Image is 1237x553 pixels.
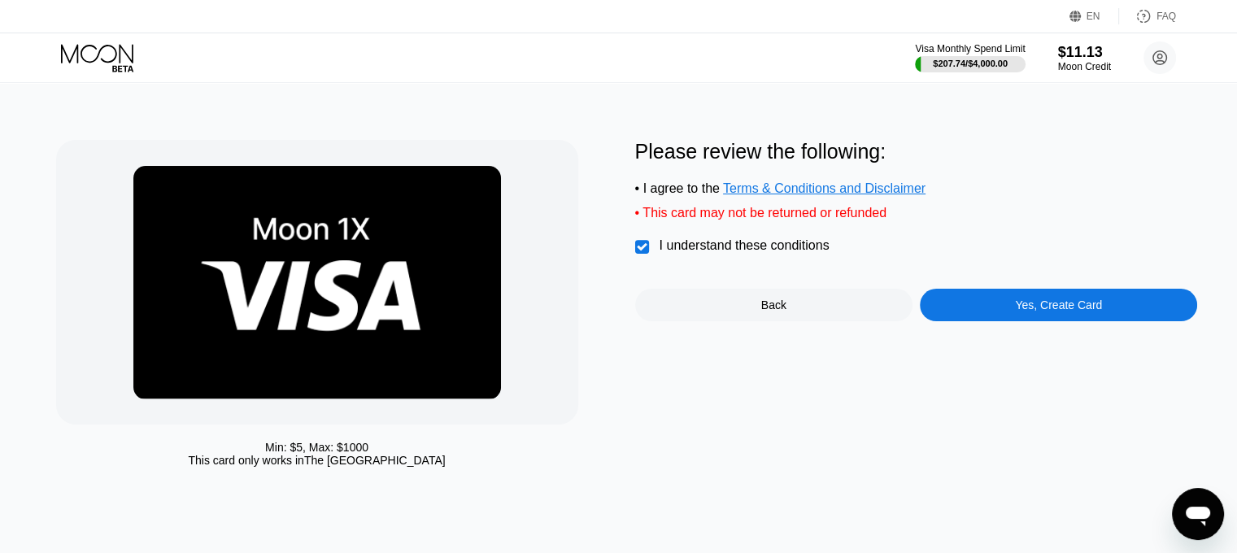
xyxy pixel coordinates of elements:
div: $11.13 [1058,44,1111,61]
div:  [635,239,651,255]
div: Moon Credit [1058,61,1111,72]
div: Yes, Create Card [1015,298,1102,311]
div: • This card may not be returned or refunded [635,206,1198,220]
div: Back [761,298,786,311]
div: EN [1069,8,1119,24]
iframe: Dugme za pokretanje prozora za razmenu poruka [1172,488,1224,540]
div: Please review the following: [635,140,1198,163]
div: I understand these conditions [660,238,830,253]
div: Visa Monthly Spend Limit$207.74/$4,000.00 [915,43,1025,72]
div: $11.13Moon Credit [1058,44,1111,72]
div: Min: $ 5 , Max: $ 1000 [265,441,368,454]
div: Back [635,289,913,321]
div: EN [1087,11,1100,22]
div: FAQ [1119,8,1176,24]
div: Yes, Create Card [920,289,1197,321]
div: Visa Monthly Spend Limit [915,43,1025,54]
div: • I agree to the [635,181,1198,196]
div: This card only works in The [GEOGRAPHIC_DATA] [188,454,445,467]
div: $207.74 / $4,000.00 [933,59,1008,68]
span: Terms & Conditions and Disclaimer [723,181,926,195]
div: FAQ [1156,11,1176,22]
